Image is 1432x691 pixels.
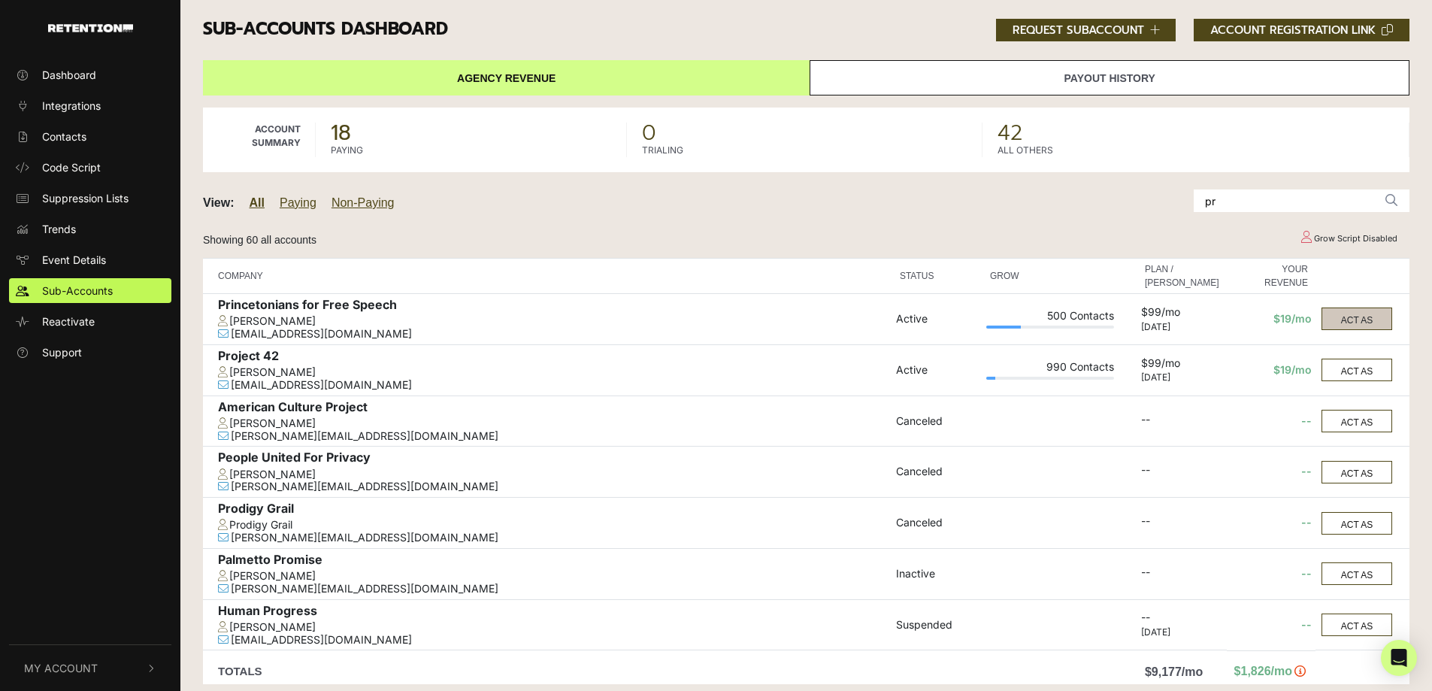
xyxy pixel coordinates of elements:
a: Contacts [9,124,171,149]
img: Retention.com [48,24,133,32]
a: Paying [280,196,316,209]
a: Code Script [9,155,171,180]
a: Non-Paying [332,196,395,209]
span: Code Script [42,159,101,175]
div: [PERSON_NAME] [218,468,889,481]
button: ACT AS [1321,461,1392,483]
div: -- [1141,566,1223,582]
div: Prodigy Grail [218,502,889,519]
td: TOTALS [203,650,892,685]
span: Event Details [42,252,106,268]
div: [PERSON_NAME][EMAIL_ADDRESS][DOMAIN_NAME] [218,430,889,443]
button: ACT AS [1321,512,1392,535]
th: YOUR REVENUE [1227,259,1315,294]
a: Reactivate [9,309,171,334]
button: ACT AS [1321,410,1392,432]
th: STATUS [892,259,982,294]
td: Inactive [892,548,982,599]
td: -- [1227,548,1315,599]
div: $99/mo [1141,306,1223,322]
th: PLAN / [PERSON_NAME] [1137,259,1227,294]
td: $19/mo [1227,344,1315,396]
span: Suppression Lists [42,190,129,206]
span: My Account [24,660,98,676]
div: [PERSON_NAME][EMAIL_ADDRESS][DOMAIN_NAME] [218,583,889,596]
strong: $9,177/mo [1145,666,1203,679]
h3: Sub-accounts Dashboard [203,19,1409,41]
td: -- [1227,396,1315,447]
div: [DATE] [1141,322,1223,332]
a: All [250,196,265,209]
span: 42 [998,123,1394,144]
span: Trends [42,221,76,237]
button: My Account [9,645,171,691]
div: [DATE] [1141,627,1223,638]
div: Project 42 [218,349,889,366]
div: [PERSON_NAME][EMAIL_ADDRESS][DOMAIN_NAME] [218,480,889,493]
button: ACT AS [1321,359,1392,381]
button: ACT AS [1321,562,1392,585]
div: Open Intercom Messenger [1381,640,1417,676]
div: People United For Privacy [218,450,889,468]
span: Support [42,344,82,360]
a: Event Details [9,247,171,272]
td: Account Summary [203,108,316,172]
td: Active [892,344,982,396]
td: $19/mo [1227,294,1315,345]
div: [EMAIL_ADDRESS][DOMAIN_NAME] [218,379,889,392]
a: Dashboard [9,62,171,87]
span: Sub-Accounts [42,283,113,299]
a: Integrations [9,93,171,118]
div: -- [1141,414,1223,429]
label: TRIALING [642,144,683,157]
div: [DATE] [1141,372,1223,383]
a: Support [9,340,171,365]
div: Human Progress [218,604,889,621]
button: ACT AS [1321,308,1392,330]
div: -- [1141,611,1223,627]
div: -- [1141,515,1223,531]
div: [EMAIL_ADDRESS][DOMAIN_NAME] [218,634,889,647]
button: ACT AS [1321,614,1392,636]
div: [PERSON_NAME] [218,315,889,328]
span: Integrations [42,98,101,114]
div: [PERSON_NAME] [218,417,889,430]
span: Dashboard [42,67,96,83]
th: COMPANY [203,259,892,294]
td: Suspended [892,599,982,650]
label: PAYING [331,144,363,157]
strong: $1,826/mo [1234,665,1292,677]
td: -- [1227,498,1315,549]
div: [PERSON_NAME] [218,621,889,634]
div: $99/mo [1141,357,1223,373]
button: REQUEST SUBACCOUNT [996,19,1176,41]
td: Active [892,294,982,345]
a: Sub-Accounts [9,278,171,303]
span: Reactivate [42,314,95,329]
td: Canceled [892,498,982,549]
div: 500 Contacts [986,310,1114,326]
td: -- [1227,599,1315,650]
a: Trends [9,217,171,241]
th: GROW [982,259,1118,294]
div: -- [1141,464,1223,480]
strong: 18 [331,117,351,149]
div: Prodigy Grail [218,519,889,532]
div: American Culture Project [218,400,889,417]
td: Canceled [892,447,982,498]
div: 990 Contacts [986,361,1114,377]
strong: View: [203,196,235,209]
input: Filter by Company [1194,189,1374,212]
a: Suppression Lists [9,186,171,211]
button: ACCOUNT REGISTRATION LINK [1194,19,1409,41]
small: Showing 60 all accounts [203,234,316,246]
div: Palmetto Promise [218,553,889,570]
td: Canceled [892,396,982,447]
label: ALL OTHERS [998,144,1053,157]
div: Princetonians for Free Speech [218,298,889,315]
a: Agency Revenue [203,60,810,95]
div: Plan Usage: 7% [986,377,1114,380]
td: -- [1227,447,1315,498]
div: [PERSON_NAME] [218,570,889,583]
td: Grow Script Disabled [1287,226,1409,252]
